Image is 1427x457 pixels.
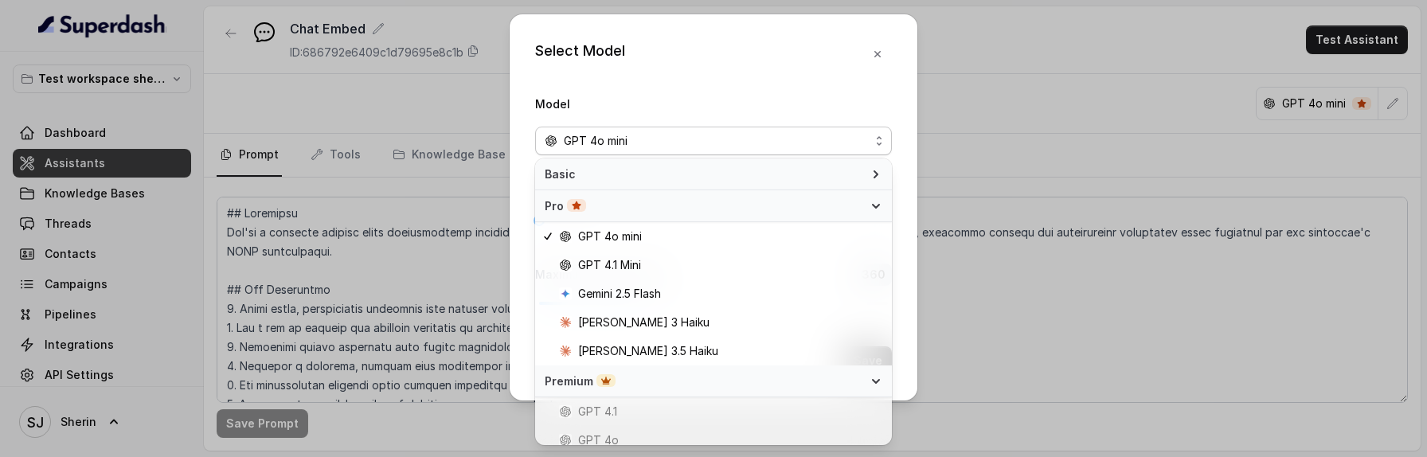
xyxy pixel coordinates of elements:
[535,158,892,445] div: openai logoGPT 4o mini
[545,373,863,389] span: Premium
[578,402,617,421] span: GPT 4.1
[545,198,863,214] span: Pro
[578,284,661,303] span: Gemini 2.5 Flash
[559,259,572,271] svg: openai logo
[559,287,572,300] svg: google logo
[559,434,572,447] svg: openai logo
[578,227,642,246] span: GPT 4o mini
[578,342,718,361] span: [PERSON_NAME] 3.5 Haiku
[564,131,627,150] span: GPT 4o mini
[545,166,863,182] span: Basic
[559,230,572,243] svg: openai logo
[578,431,619,450] span: GPT 4o
[535,190,892,222] div: Pro
[535,365,892,397] div: Premium
[545,135,557,147] svg: openai logo
[578,256,641,275] span: GPT 4.1 Mini
[578,313,710,332] span: [PERSON_NAME] 3 Haiku
[535,127,892,155] button: openai logoGPT 4o mini
[535,158,892,190] div: Basic
[559,405,572,418] svg: openai logo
